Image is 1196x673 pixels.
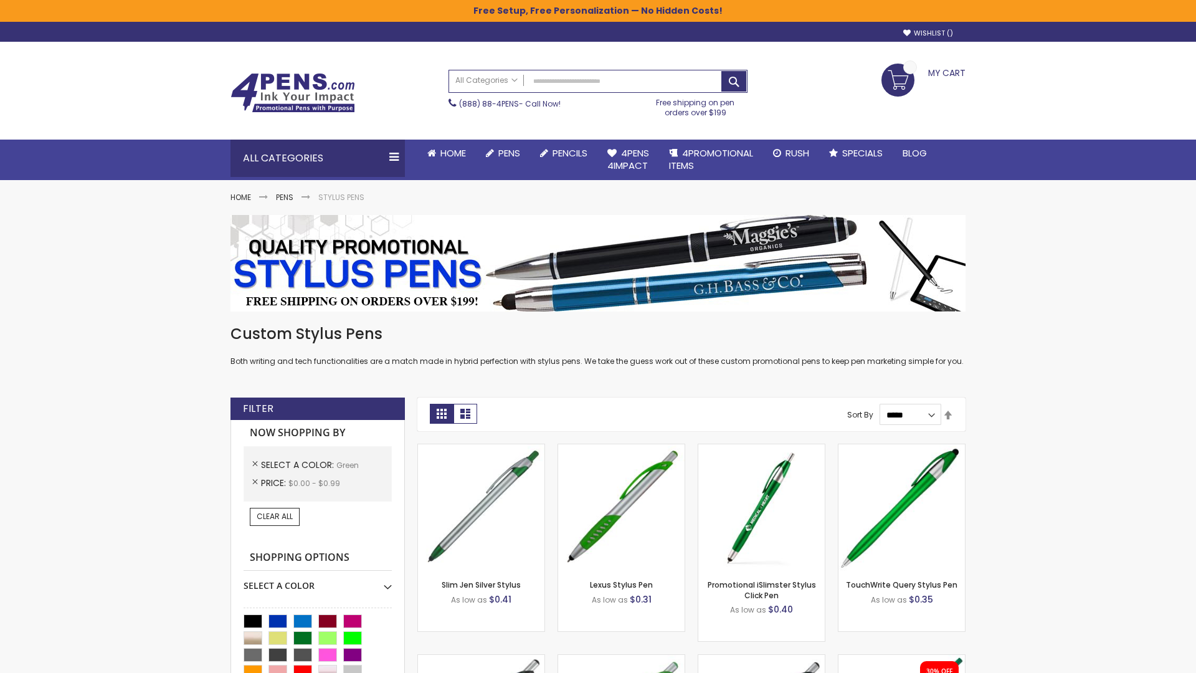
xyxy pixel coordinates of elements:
[498,146,520,160] span: Pens
[903,29,953,38] a: Wishlist
[597,140,659,180] a: 4Pens4impact
[257,511,293,522] span: Clear All
[417,140,476,167] a: Home
[558,654,685,665] a: Boston Silver Stylus Pen-Green
[558,444,685,454] a: Lexus Stylus Pen-Green
[451,594,487,605] span: As low as
[659,140,763,180] a: 4PROMOTIONALITEMS
[842,146,883,160] span: Specials
[459,98,561,109] span: - Call Now!
[230,192,251,203] a: Home
[459,98,519,109] a: (888) 88-4PENS
[768,603,793,616] span: $0.40
[903,146,927,160] span: Blog
[730,604,766,615] span: As low as
[230,324,966,367] div: Both writing and tech functionalities are a match made in hybrid perfection with stylus pens. We ...
[430,404,453,424] strong: Grid
[442,580,521,590] a: Slim Jen Silver Stylus
[847,409,873,420] label: Sort By
[318,192,364,203] strong: Stylus Pens
[669,146,753,172] span: 4PROMOTIONAL ITEMS
[893,140,937,167] a: Blog
[607,146,649,172] span: 4Pens 4impact
[630,593,652,606] span: $0.31
[553,146,587,160] span: Pencils
[698,654,825,665] a: Lexus Metallic Stylus Pen-Green
[230,140,405,177] div: All Categories
[763,140,819,167] a: Rush
[261,459,336,471] span: Select A Color
[244,571,392,592] div: Select A Color
[838,444,965,454] a: TouchWrite Query Stylus Pen-Green
[785,146,809,160] span: Rush
[698,444,825,454] a: Promotional iSlimster Stylus Click Pen-Green
[592,594,628,605] span: As low as
[250,508,300,525] a: Clear All
[698,444,825,571] img: Promotional iSlimster Stylus Click Pen-Green
[838,444,965,571] img: TouchWrite Query Stylus Pen-Green
[838,654,965,665] a: iSlimster II - Full Color-Green
[819,140,893,167] a: Specials
[708,580,816,600] a: Promotional iSlimster Stylus Click Pen
[261,477,288,489] span: Price
[909,593,933,606] span: $0.35
[440,146,466,160] span: Home
[558,444,685,571] img: Lexus Stylus Pen-Green
[230,73,355,113] img: 4Pens Custom Pens and Promotional Products
[418,654,544,665] a: Boston Stylus Pen-Green
[276,192,293,203] a: Pens
[590,580,653,590] a: Lexus Stylus Pen
[530,140,597,167] a: Pencils
[418,444,544,454] a: Slim Jen Silver Stylus-Green
[489,593,511,606] span: $0.41
[244,545,392,571] strong: Shopping Options
[643,93,748,118] div: Free shipping on pen orders over $199
[244,420,392,446] strong: Now Shopping by
[418,444,544,571] img: Slim Jen Silver Stylus-Green
[230,215,966,312] img: Stylus Pens
[230,324,966,344] h1: Custom Stylus Pens
[288,478,340,489] span: $0.00 - $0.99
[449,70,524,91] a: All Categories
[243,402,273,416] strong: Filter
[336,460,359,470] span: Green
[846,580,957,590] a: TouchWrite Query Stylus Pen
[455,75,518,85] span: All Categories
[871,594,907,605] span: As low as
[476,140,530,167] a: Pens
